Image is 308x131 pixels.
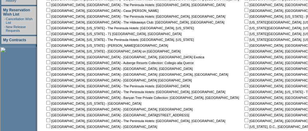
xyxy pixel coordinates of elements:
[45,84,190,88] nobr: [GEOGRAPHIC_DATA], [GEOGRAPHIC_DATA] - The Peninsula Hotels: [GEOGRAPHIC_DATA]
[45,15,225,18] nobr: [GEOGRAPHIC_DATA], [GEOGRAPHIC_DATA] - The Peninsula Hotels: [GEOGRAPHIC_DATA], [GEOGRAPHIC_DATA]
[45,38,194,42] nobr: [GEOGRAPHIC_DATA], [US_STATE] - The Peninsula Hotels: [GEOGRAPHIC_DATA], [US_STATE]
[3,38,26,42] a: My Contracts
[4,25,5,32] td: ·
[45,78,192,82] nobr: [GEOGRAPHIC_DATA], [GEOGRAPHIC_DATA] - [GEOGRAPHIC_DATA] [GEOGRAPHIC_DATA]
[45,20,224,24] nobr: [GEOGRAPHIC_DATA], [GEOGRAPHIC_DATA] - The Hideaways Club: [GEOGRAPHIC_DATA], [GEOGRAPHIC_DATA]
[45,96,239,100] nobr: [GEOGRAPHIC_DATA], [GEOGRAPHIC_DATA] - Banyan Tree Private Collection: [GEOGRAPHIC_DATA], [GEOGRA...
[45,9,159,13] nobr: [GEOGRAPHIC_DATA], [GEOGRAPHIC_DATA] - Casa [PERSON_NAME]
[45,32,181,36] nobr: [GEOGRAPHIC_DATA], [US_STATE] - 71 [GEOGRAPHIC_DATA], [GEOGRAPHIC_DATA]
[45,26,194,30] nobr: [GEOGRAPHIC_DATA], [US_STATE] - The Peninsula Hotels: [GEOGRAPHIC_DATA], [US_STATE]
[45,119,225,123] nobr: [GEOGRAPHIC_DATA], [GEOGRAPHIC_DATA] - The Peninsula Hotels: [GEOGRAPHIC_DATA], [GEOGRAPHIC_DATA]
[45,125,157,129] nobr: [GEOGRAPHIC_DATA], [GEOGRAPHIC_DATA] - [GEOGRAPHIC_DATA]
[45,90,225,94] nobr: [GEOGRAPHIC_DATA], [GEOGRAPHIC_DATA] - The Peninsula Hotels: [GEOGRAPHIC_DATA], [GEOGRAPHIC_DATA]
[45,44,168,47] nobr: [GEOGRAPHIC_DATA], [US_STATE] - [PERSON_NAME][GEOGRAPHIC_DATA]
[45,49,180,53] nobr: [GEOGRAPHIC_DATA], [US_STATE] - [GEOGRAPHIC_DATA] on [GEOGRAPHIC_DATA]
[45,67,193,71] nobr: [GEOGRAPHIC_DATA], [GEOGRAPHIC_DATA] - [GEOGRAPHIC_DATA], [GEOGRAPHIC_DATA]
[45,55,204,59] nobr: [GEOGRAPHIC_DATA], [GEOGRAPHIC_DATA] - [GEOGRAPHIC_DATA], [GEOGRAPHIC_DATA] Exotica
[6,25,26,32] a: New Release Requests
[45,107,193,111] nobr: [GEOGRAPHIC_DATA], [GEOGRAPHIC_DATA] - [GEOGRAPHIC_DATA], [GEOGRAPHIC_DATA]
[45,3,225,7] nobr: [GEOGRAPHIC_DATA], [GEOGRAPHIC_DATA] - The Peninsula Hotels: [GEOGRAPHIC_DATA], [GEOGRAPHIC_DATA]
[45,73,228,76] nobr: [GEOGRAPHIC_DATA], [GEOGRAPHIC_DATA] - [GEOGRAPHIC_DATA]: [GEOGRAPHIC_DATA], [GEOGRAPHIC_DATA]
[45,113,189,117] nobr: [GEOGRAPHIC_DATA], [GEOGRAPHIC_DATA] - [GEOGRAPHIC_DATA][STREET_ADDRESS]
[4,17,5,24] td: ·
[3,8,30,16] a: My Reservation Wish List
[45,61,194,65] nobr: [GEOGRAPHIC_DATA], [GEOGRAPHIC_DATA] - Auberge Resorts Collection: Collegio alla Querce
[45,102,142,105] nobr: [GEOGRAPHIC_DATA], [US_STATE] - [GEOGRAPHIC_DATA]
[6,17,33,24] a: Cancellation Wish List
